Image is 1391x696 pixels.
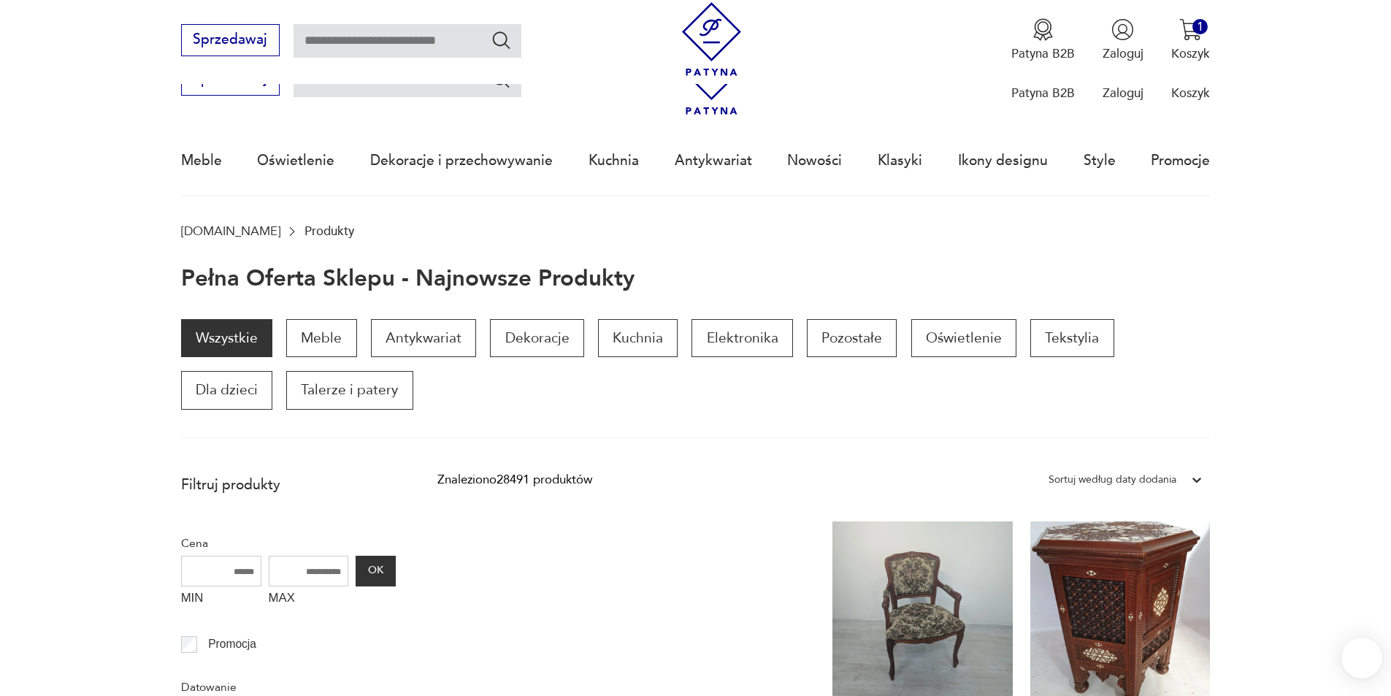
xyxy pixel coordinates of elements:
[370,127,553,194] a: Dekoracje i przechowywanie
[208,635,256,654] p: Promocja
[1049,470,1176,489] div: Sortuj według daty dodania
[1103,45,1143,62] p: Zaloguj
[490,319,583,357] a: Dekoracje
[589,127,639,194] a: Kuchnia
[181,475,396,494] p: Filtruj produkty
[1171,45,1210,62] p: Koszyk
[1341,638,1382,678] iframe: Smartsupp widget button
[286,319,356,357] a: Meble
[878,127,922,194] a: Klasyki
[181,24,280,56] button: Sprzedawaj
[958,127,1048,194] a: Ikony designu
[181,127,222,194] a: Meble
[1103,18,1143,62] button: Zaloguj
[807,319,897,357] a: Pozostałe
[181,267,635,291] h1: Pełna oferta sklepu - najnowsze produkty
[1011,85,1075,102] p: Patyna B2B
[371,319,476,357] a: Antykwariat
[691,319,792,357] a: Elektronika
[1032,18,1054,41] img: Ikona medalu
[181,74,280,86] a: Sprzedawaj
[356,556,395,586] button: OK
[1171,18,1210,62] button: 1Koszyk
[1179,18,1202,41] img: Ikona koszyka
[491,29,512,50] button: Szukaj
[1171,85,1210,102] p: Koszyk
[1103,85,1143,102] p: Zaloguj
[1011,18,1075,62] a: Ikona medaluPatyna B2B
[787,127,842,194] a: Nowości
[181,224,280,238] a: [DOMAIN_NAME]
[437,470,592,489] div: Znaleziono 28491 produktów
[1030,319,1114,357] a: Tekstylia
[491,69,512,90] button: Szukaj
[675,2,748,76] img: Patyna - sklep z meblami i dekoracjami vintage
[269,586,349,614] label: MAX
[181,35,280,47] a: Sprzedawaj
[675,127,752,194] a: Antykwariat
[1151,127,1210,194] a: Promocje
[257,127,334,194] a: Oświetlenie
[911,319,1016,357] a: Oświetlenie
[598,319,678,357] a: Kuchnia
[181,586,261,614] label: MIN
[1111,18,1134,41] img: Ikonka użytkownika
[286,371,413,409] a: Talerze i patery
[181,371,272,409] a: Dla dzieci
[1084,127,1116,194] a: Style
[1011,18,1075,62] button: Patyna B2B
[304,224,354,238] p: Produkty
[1192,19,1208,34] div: 1
[181,534,396,553] p: Cena
[1011,45,1075,62] p: Patyna B2B
[181,319,272,357] a: Wszystkie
